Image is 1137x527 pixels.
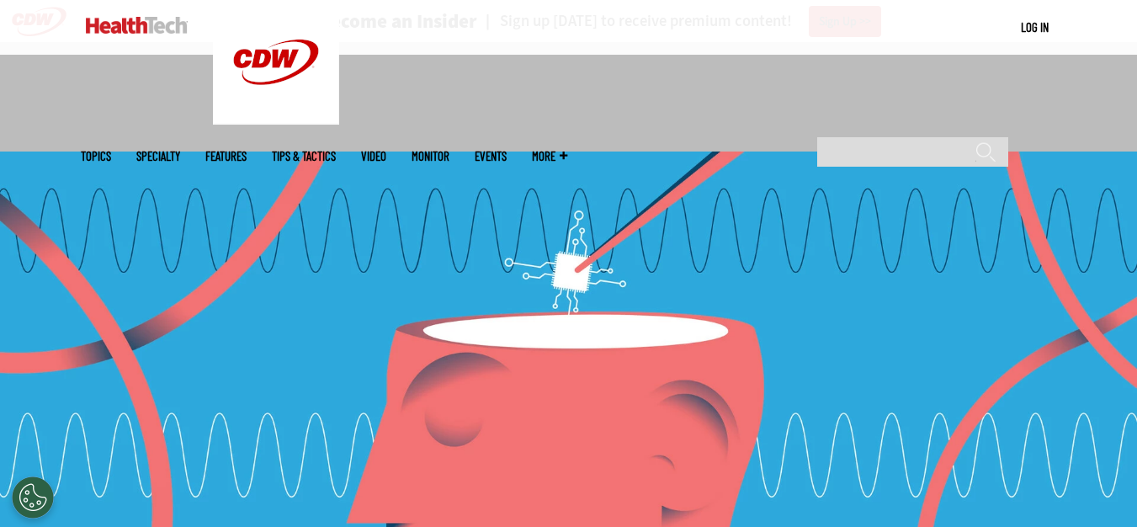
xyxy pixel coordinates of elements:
a: CDW [213,111,339,129]
a: Events [475,150,507,162]
a: Tips & Tactics [272,150,336,162]
img: Home [86,17,188,34]
a: Log in [1021,19,1049,35]
div: Cookies Settings [12,476,54,519]
span: Topics [81,150,111,162]
div: User menu [1021,19,1049,36]
span: Specialty [136,150,180,162]
a: Video [361,150,386,162]
a: Features [205,150,247,162]
span: More [532,150,567,162]
button: Open Preferences [12,476,54,519]
a: MonITor [412,150,449,162]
